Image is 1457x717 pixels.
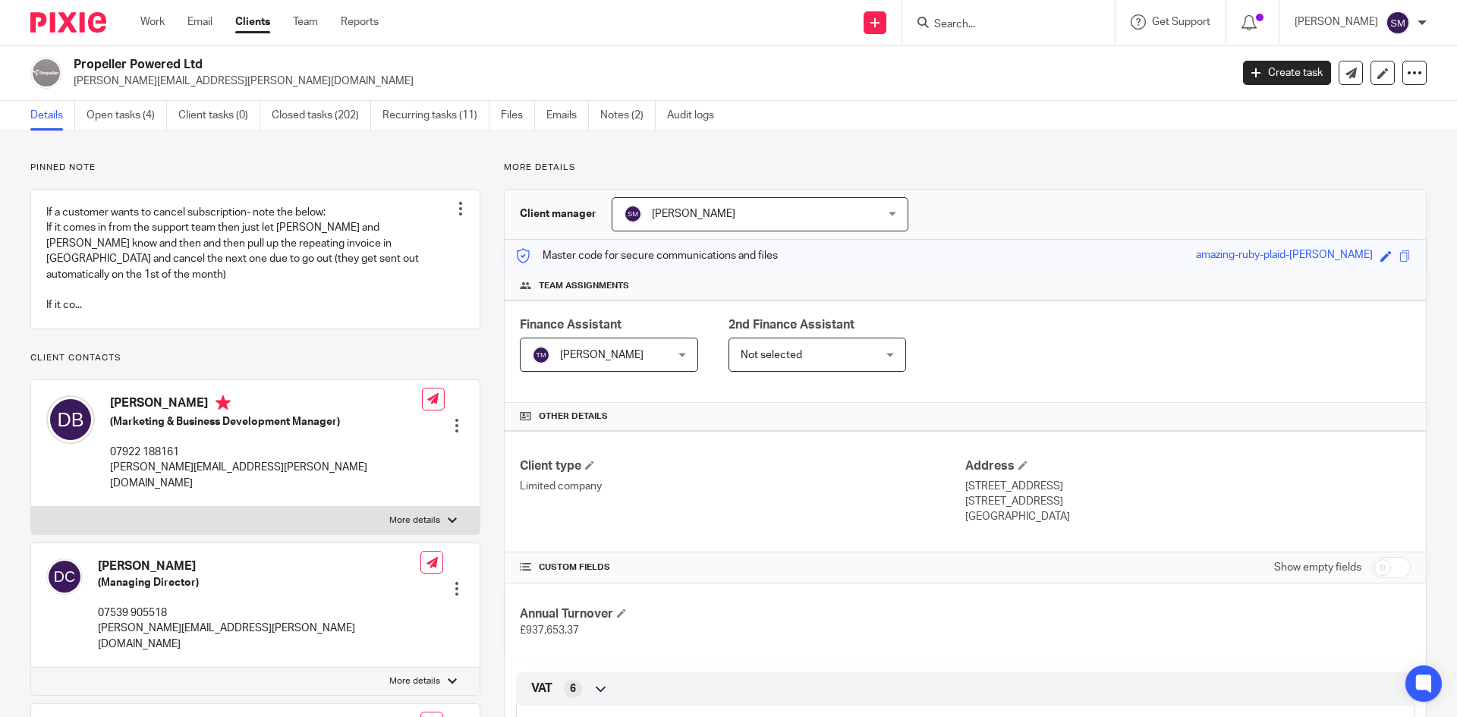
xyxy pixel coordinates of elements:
img: svg%3E [46,558,83,595]
span: Get Support [1152,17,1210,27]
span: £937,653.37 [520,625,579,636]
p: 07539 905518 [98,605,420,621]
img: logo.png [30,57,62,89]
a: Clients [235,14,270,30]
h3: Client manager [520,206,596,222]
span: Not selected [741,350,802,360]
p: 07922 188161 [110,445,422,460]
p: [GEOGRAPHIC_DATA] [965,509,1411,524]
h4: Client type [520,458,965,474]
p: Pinned note [30,162,480,174]
p: More details [389,514,440,527]
h4: CUSTOM FIELDS [520,561,965,574]
h5: (Managing Director) [98,575,420,590]
p: [STREET_ADDRESS] [965,494,1411,509]
span: Other details [539,410,608,423]
p: More details [389,675,440,687]
p: [PERSON_NAME][EMAIL_ADDRESS][PERSON_NAME][DOMAIN_NAME] [98,621,420,652]
input: Search [933,18,1069,32]
p: More details [504,162,1427,174]
h5: (Marketing & Business Development Manager) [110,414,422,429]
a: Closed tasks (202) [272,101,371,131]
a: Create task [1243,61,1331,85]
label: Show empty fields [1274,560,1361,575]
i: Primary [216,395,231,410]
a: Work [140,14,165,30]
img: Pixie [30,12,106,33]
p: Master code for secure communications and files [516,248,778,263]
img: svg%3E [624,205,642,223]
p: [PERSON_NAME][EMAIL_ADDRESS][PERSON_NAME][DOMAIN_NAME] [110,460,422,491]
h4: [PERSON_NAME] [98,558,420,574]
span: 2nd Finance Assistant [728,319,854,331]
a: Files [501,101,535,131]
span: [PERSON_NAME] [560,350,644,360]
h4: Address [965,458,1411,474]
h2: Propeller Powered Ltd [74,57,991,73]
a: Team [293,14,318,30]
a: Details [30,101,75,131]
span: 6 [570,681,576,697]
div: amazing-ruby-plaid-[PERSON_NAME] [1196,247,1373,265]
img: svg%3E [532,346,550,364]
span: [PERSON_NAME] [652,209,735,219]
a: Recurring tasks (11) [382,101,489,131]
p: Client contacts [30,352,480,364]
h4: Annual Turnover [520,606,965,622]
p: [PERSON_NAME] [1295,14,1378,30]
p: [STREET_ADDRESS] [965,479,1411,494]
a: Audit logs [667,101,725,131]
img: svg%3E [1386,11,1410,35]
a: Open tasks (4) [87,101,167,131]
span: Team assignments [539,280,629,292]
a: Emails [546,101,589,131]
p: [PERSON_NAME][EMAIL_ADDRESS][PERSON_NAME][DOMAIN_NAME] [74,74,1220,89]
a: Notes (2) [600,101,656,131]
a: Reports [341,14,379,30]
span: VAT [531,681,552,697]
a: Email [187,14,212,30]
a: Client tasks (0) [178,101,260,131]
p: Limited company [520,479,965,494]
img: svg%3E [46,395,95,444]
h4: [PERSON_NAME] [110,395,422,414]
span: Finance Assistant [520,319,622,331]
